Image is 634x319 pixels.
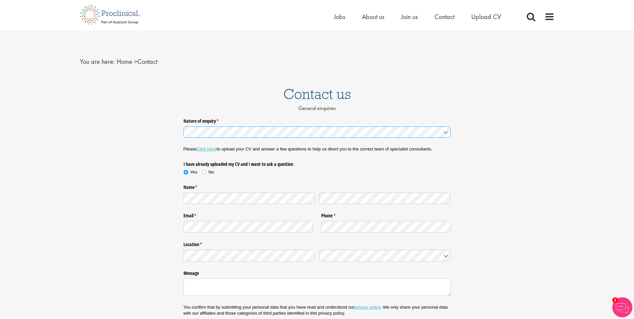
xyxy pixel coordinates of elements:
[183,304,451,316] p: You confirm that by submitting your personal data that you have read and understood our . We only...
[183,115,451,124] label: Nature of enquiry
[183,250,315,261] input: State / Province / Region
[362,12,384,21] a: About us
[117,57,132,66] a: breadcrumb link to Home
[80,57,115,66] span: You are here:
[117,57,157,66] span: Contact
[183,182,451,190] legend: Name
[190,170,197,175] span: Yes
[612,297,632,317] img: Chatbot
[321,210,451,219] label: Phone
[471,12,501,21] a: Upload CV
[183,158,313,167] legend: I have already uploaded my CV and I want to ask a question
[183,146,451,152] p: Please to upload your CV and answer a few questions to help us direct you to the correct team of ...
[209,170,214,175] span: No
[334,12,345,21] a: Jobs
[319,193,451,204] input: Last
[197,146,217,151] a: Click Here
[319,250,451,261] input: Country
[401,12,418,21] a: Join us
[355,305,380,310] a: privacy policy
[183,239,451,248] legend: Location
[434,12,455,21] a: Contact
[612,297,618,303] span: 1
[183,193,315,204] input: First
[183,268,451,277] label: Message
[183,210,313,219] label: Email
[134,57,137,66] span: >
